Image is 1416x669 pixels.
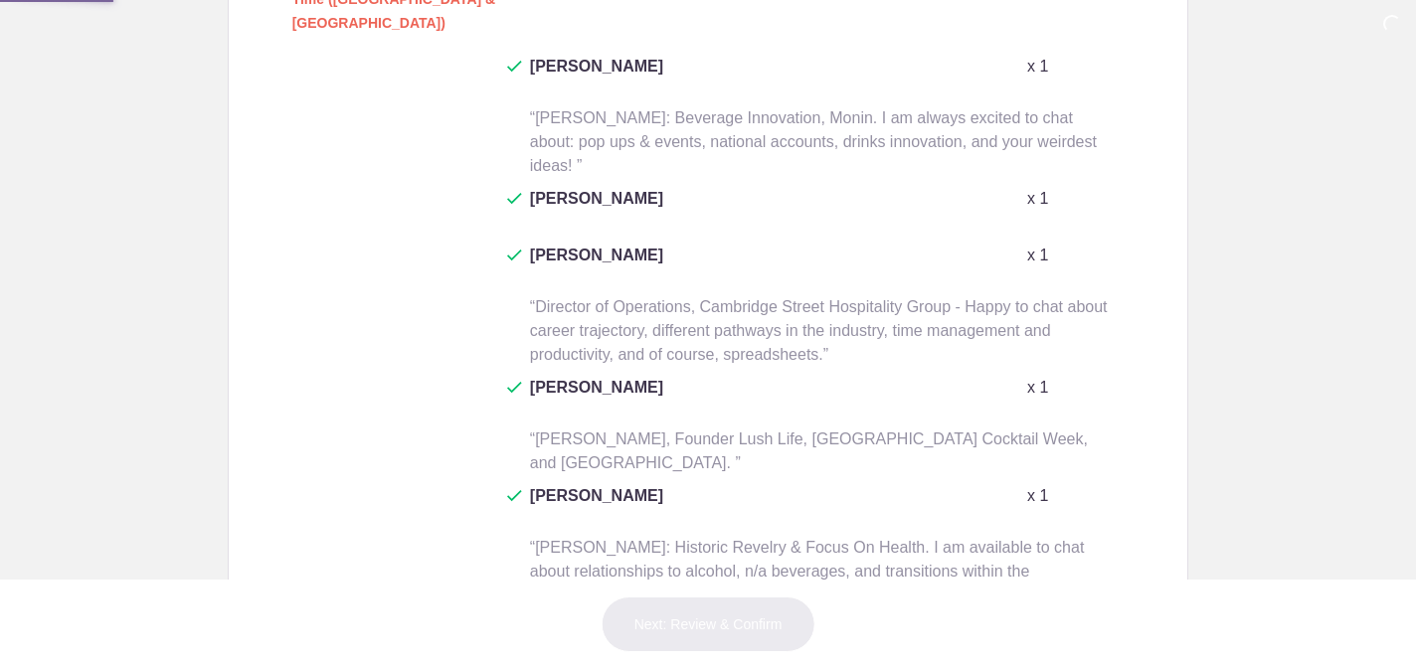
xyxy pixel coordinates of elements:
[1027,187,1048,211] p: x 1
[530,244,663,291] span: [PERSON_NAME]
[530,484,663,532] span: [PERSON_NAME]
[507,382,522,394] img: Check dark green
[1027,244,1048,267] p: x 1
[530,539,1085,603] span: “[PERSON_NAME]: Historic Revelry & Focus On Health. I am available to chat about relationships to...
[1027,484,1048,508] p: x 1
[530,187,663,235] span: [PERSON_NAME]
[1027,376,1048,400] p: x 1
[530,430,1088,471] span: “[PERSON_NAME], Founder Lush Life, [GEOGRAPHIC_DATA] Cocktail Week, and [GEOGRAPHIC_DATA]. ”
[507,490,522,502] img: Check dark green
[507,250,522,261] img: Check dark green
[507,61,522,73] img: Check dark green
[530,376,663,423] span: [PERSON_NAME]
[530,109,1097,174] span: “[PERSON_NAME]: Beverage Innovation, Monin. I am always excited to chat about: pop ups & events, ...
[530,298,1108,363] span: “Director of Operations, Cambridge Street Hospitality Group - Happy to chat about career trajecto...
[507,193,522,205] img: Check dark green
[602,596,815,652] button: Next: Review & Confirm
[530,55,663,102] span: [PERSON_NAME]
[1027,55,1048,79] p: x 1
